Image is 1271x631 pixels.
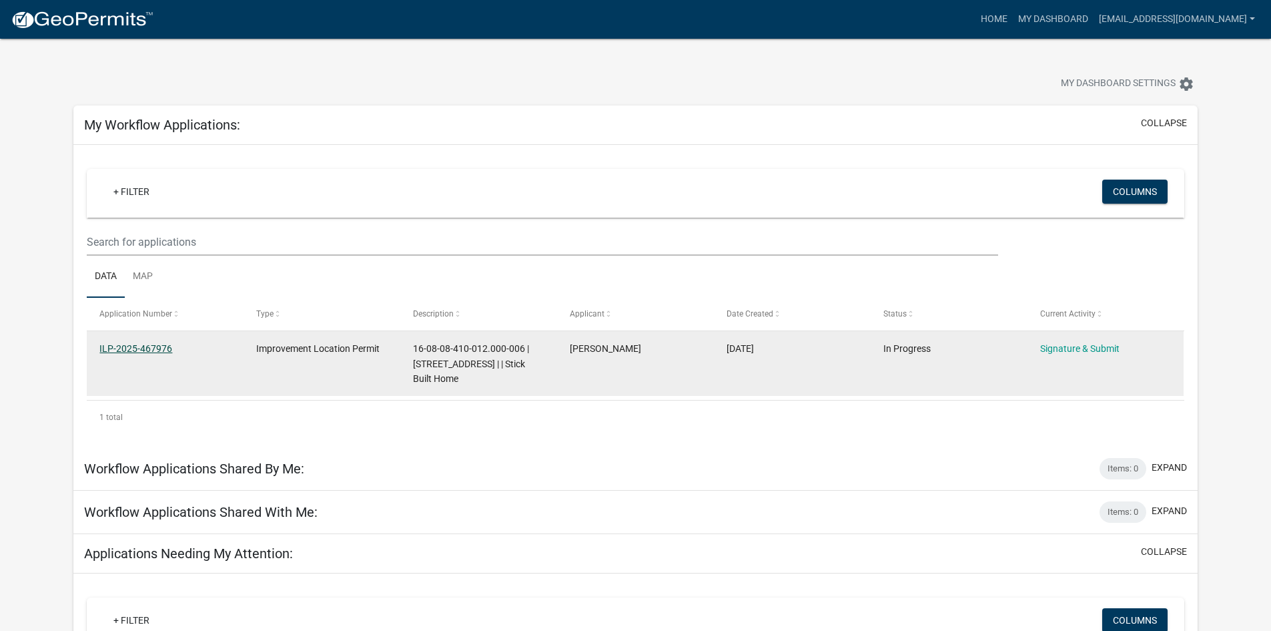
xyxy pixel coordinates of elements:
h5: Workflow Applications Shared By Me: [84,461,304,477]
a: ILP-2025-467976 [99,343,172,354]
button: Columns [1102,180,1168,204]
a: Home [975,7,1013,32]
h5: My Workflow Applications: [84,117,240,133]
h5: Applications Needing My Attention: [84,546,293,562]
a: Map [125,256,161,298]
button: collapse [1141,116,1187,130]
span: Application Number [99,309,172,319]
button: collapse [1141,545,1187,559]
h5: Workflow Applications Shared With Me: [84,504,318,520]
a: + Filter [103,180,160,204]
a: [EMAIL_ADDRESS][DOMAIN_NAME] [1094,7,1260,32]
datatable-header-cell: Type [244,298,400,330]
datatable-header-cell: Applicant [557,298,714,330]
span: My Dashboard Settings [1061,76,1176,92]
div: Items: 0 [1100,501,1146,523]
datatable-header-cell: Status [870,298,1027,330]
div: collapse [73,145,1198,447]
span: Current Activity [1040,309,1096,319]
span: 08/22/2025 [727,343,754,354]
div: Items: 0 [1100,458,1146,479]
a: Signature & Submit [1040,343,1120,354]
datatable-header-cell: Application Number [87,298,244,330]
a: My Dashboard [1013,7,1094,32]
div: 1 total [87,401,1184,434]
span: 16-08-08-410-012.000-006 | 546 NW SANTEE DR | | Stick Built Home [413,343,529,385]
span: Status [883,309,907,319]
span: Ryan Kennelly [570,343,641,354]
i: settings [1178,76,1194,92]
span: Applicant [570,309,604,319]
input: Search for applications [87,228,997,256]
button: expand [1152,504,1187,518]
a: Data [87,256,125,298]
span: Date Created [727,309,773,319]
datatable-header-cell: Date Created [714,298,871,330]
span: In Progress [883,343,931,354]
span: Type [256,309,274,319]
datatable-header-cell: Current Activity [1027,298,1184,330]
button: expand [1152,461,1187,475]
span: Description [413,309,454,319]
span: Improvement Location Permit [256,343,380,354]
button: My Dashboard Settingssettings [1050,71,1205,97]
datatable-header-cell: Description [400,298,557,330]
